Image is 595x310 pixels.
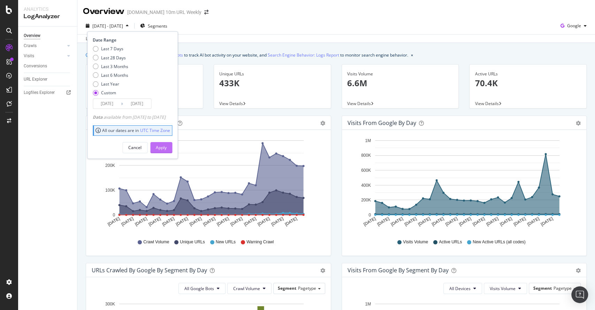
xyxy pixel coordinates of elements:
[444,216,458,227] text: [DATE]
[93,114,104,120] span: Data
[113,213,115,217] text: 0
[189,216,203,227] text: [DATE]
[409,50,415,60] button: close banner
[83,6,124,17] div: Overview
[376,216,390,227] text: [DATE]
[558,20,589,31] button: Google
[499,216,513,227] text: [DATE]
[204,10,208,15] div: arrow-right-arrow-left
[361,183,371,188] text: 400K
[175,216,189,227] text: [DATE]
[473,239,525,245] span: New Active URLs (all codes)
[417,216,431,227] text: [DATE]
[554,285,572,291] span: Pagetype
[216,216,230,227] text: [DATE]
[24,76,72,83] a: URL Explorer
[143,239,169,245] span: Crawl Volume
[268,51,339,59] a: Search Engine Behavior: Logs Report
[270,216,284,227] text: [DATE]
[403,216,417,227] text: [DATE]
[475,77,581,89] p: 70.4K
[93,55,128,61] div: Last 28 Days
[347,71,453,77] div: Visits Volume
[439,239,462,245] span: Active URLs
[472,216,486,227] text: [DATE]
[533,285,552,291] span: Segment
[348,135,578,232] svg: A chart.
[403,239,428,245] span: Visits Volume
[127,9,201,16] div: [DOMAIN_NAME] 10m URL Weekly
[363,216,376,227] text: [DATE]
[101,55,126,61] div: Last 28 Days
[101,81,119,87] div: Last Year
[430,216,444,227] text: [DATE]
[227,283,272,294] button: Crawl Volume
[180,239,205,245] span: Unique URLs
[219,77,326,89] p: 433K
[348,119,416,126] div: Visits from Google by day
[93,72,128,78] div: Last 6 Months
[24,32,72,39] a: Overview
[284,216,298,227] text: [DATE]
[576,268,581,273] div: gear
[93,114,166,120] div: available from [DATE] to [DATE]
[93,37,170,43] div: Date Range
[485,216,499,227] text: [DATE]
[24,62,72,70] a: Conversions
[107,216,121,227] text: [DATE]
[101,46,123,52] div: Last 7 Days
[134,216,148,227] text: [DATE]
[148,23,167,29] span: Segments
[216,239,236,245] span: New URLs
[24,32,40,39] div: Overview
[93,99,121,109] input: Start Date
[257,216,271,227] text: [DATE]
[361,168,371,173] text: 600K
[93,51,408,59] div: We introduced 2 new report templates: to track AI bot activity on your website, and to monitor se...
[347,101,371,106] span: View Details
[512,216,526,227] text: [DATE]
[390,216,404,227] text: [DATE]
[92,23,123,29] span: [DATE] - [DATE]
[202,216,216,227] text: [DATE]
[140,127,170,133] a: UTC Time Zone
[278,285,296,291] span: Segment
[101,90,116,96] div: Custom
[184,286,214,291] span: All Google Bots
[161,216,175,227] text: [DATE]
[365,302,371,307] text: 1M
[24,89,55,96] div: Logfiles Explorer
[567,23,581,29] span: Google
[101,64,128,69] div: Last 3 Months
[24,6,71,13] div: Analytics
[137,20,170,31] button: Segments
[105,302,115,307] text: 300K
[348,267,449,274] div: Visits from Google By Segment By Day
[105,163,115,168] text: 200K
[101,72,128,78] div: Last 6 Months
[92,135,322,232] svg: A chart.
[178,283,226,294] button: All Google Bots
[122,142,147,153] button: Cancel
[148,216,162,227] text: [DATE]
[571,286,588,303] div: Open Intercom Messenger
[96,127,170,133] div: All our dates are in
[24,13,71,21] div: LogAnalyzer
[24,42,65,50] a: Crawls
[475,71,581,77] div: Active URLs
[93,46,128,52] div: Last 7 Days
[24,52,34,60] div: Visits
[449,286,471,291] span: All Devices
[24,52,65,60] a: Visits
[365,138,371,143] text: 1M
[490,286,516,291] span: Visits Volume
[86,51,587,59] div: info banner
[243,216,257,227] text: [DATE]
[83,20,131,31] button: [DATE] - [DATE]
[368,213,371,217] text: 0
[128,145,142,150] div: Cancel
[93,81,128,87] div: Last Year
[229,216,243,227] text: [DATE]
[233,286,260,291] span: Crawl Volume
